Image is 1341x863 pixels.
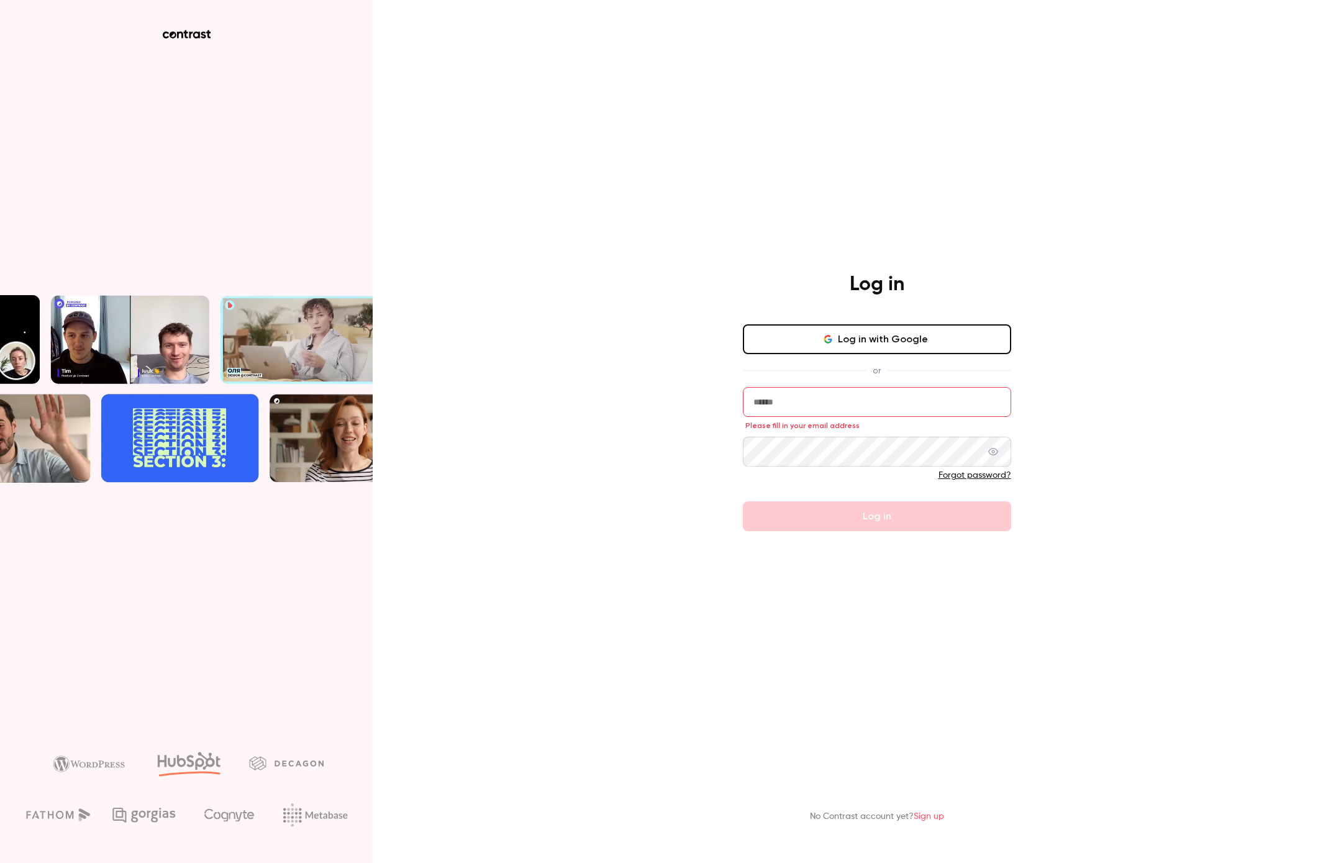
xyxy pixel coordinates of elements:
[249,756,324,770] img: decagon
[810,810,944,823] p: No Contrast account yet?
[850,272,904,297] h4: Log in
[743,324,1011,354] button: Log in with Google
[939,471,1011,480] a: Forgot password?
[914,812,944,821] a: Sign up
[866,364,887,377] span: or
[745,421,860,431] span: Please fill in your email address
